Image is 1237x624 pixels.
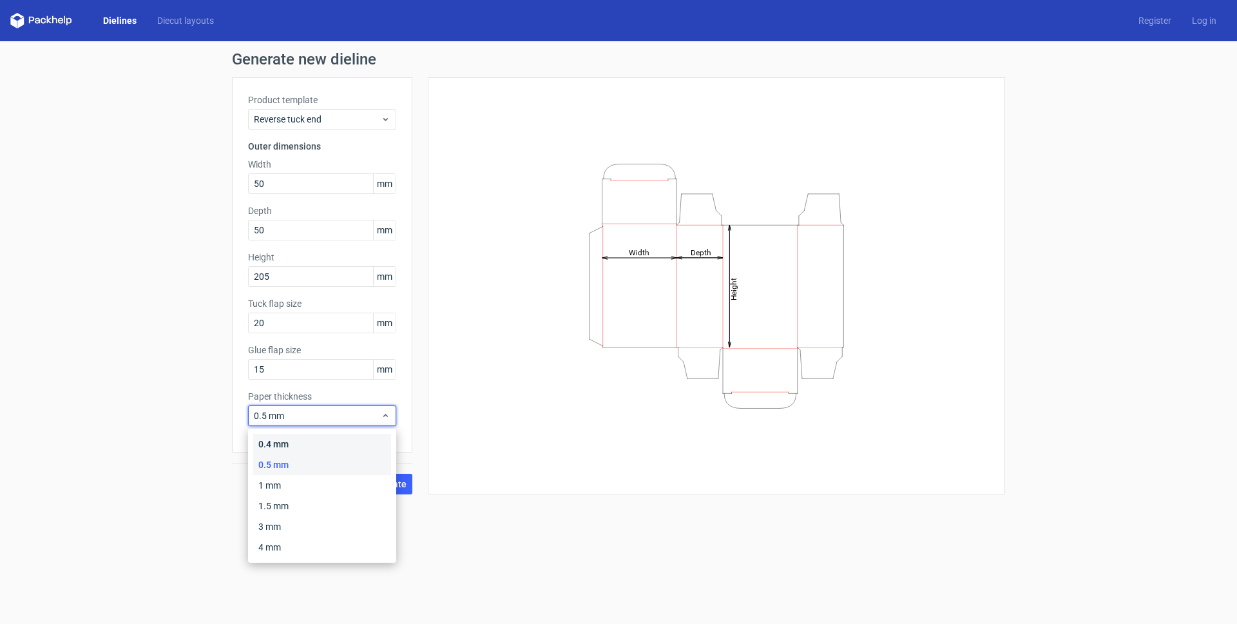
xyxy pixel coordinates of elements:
[253,434,391,454] div: 0.4 mm
[248,390,396,403] label: Paper thickness
[253,516,391,537] div: 3 mm
[253,496,391,516] div: 1.5 mm
[248,344,396,356] label: Glue flap size
[253,454,391,475] div: 0.5 mm
[248,158,396,171] label: Width
[248,297,396,310] label: Tuck flap size
[232,52,1005,67] h1: Generate new dieline
[147,14,224,27] a: Diecut layouts
[248,251,396,264] label: Height
[691,248,711,257] tspan: Depth
[373,174,396,193] span: mm
[1182,14,1227,27] a: Log in
[729,277,738,300] tspan: Height
[373,360,396,379] span: mm
[373,267,396,286] span: mm
[254,113,381,126] span: Reverse tuck end
[373,313,396,333] span: mm
[373,220,396,240] span: mm
[93,14,147,27] a: Dielines
[248,204,396,217] label: Depth
[1128,14,1182,27] a: Register
[253,475,391,496] div: 1 mm
[248,140,396,153] h3: Outer dimensions
[629,248,649,257] tspan: Width
[248,93,396,106] label: Product template
[253,537,391,558] div: 4 mm
[254,409,381,422] span: 0.5 mm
